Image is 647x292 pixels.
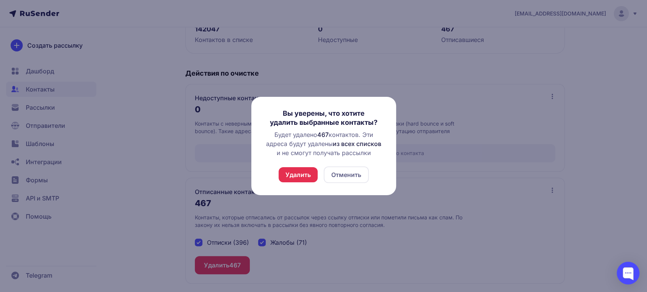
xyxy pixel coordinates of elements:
[279,167,318,182] button: Удалить
[263,130,384,157] div: Будет удалено контактов. Эти адреса будут удалены и не смогут получать рассылки
[263,109,384,127] h3: Вы уверены, что хотите удалить выбранные контакты?
[324,166,369,183] button: Отменить
[333,140,381,148] span: из всех списков
[317,131,329,138] span: 467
